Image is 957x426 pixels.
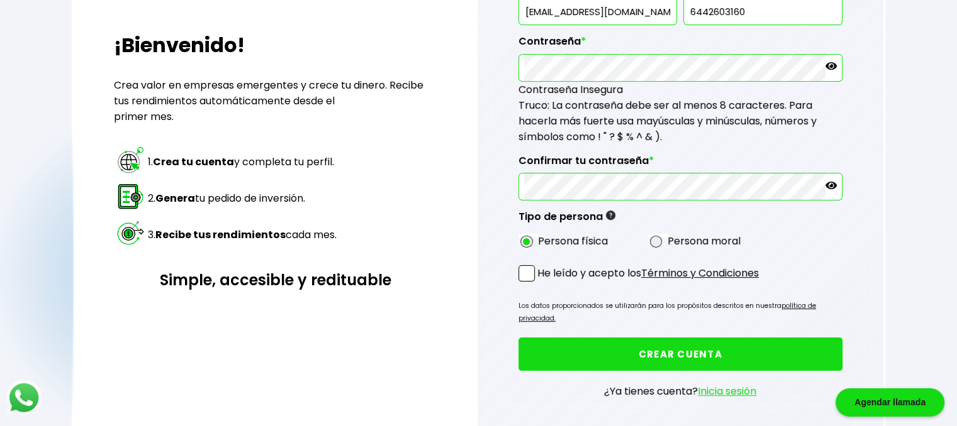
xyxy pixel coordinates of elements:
h3: Simple, accesible y redituable [114,269,437,291]
a: política de privacidad. [518,301,816,323]
img: gfR76cHglkPwleuBLjWdxeZVvX9Wp6JBDmjRYY8JYDQn16A2ICN00zLTgIroGa6qie5tIuWH7V3AapTKqzv+oMZsGfMUqL5JM... [606,210,615,220]
img: paso 1 [116,145,145,175]
img: paso 2 [116,182,145,211]
label: Persona física [538,233,608,249]
td: 1. y completa tu perfil. [147,145,337,180]
label: Confirmar tu contraseña [518,155,842,173]
img: paso 3 [116,218,145,248]
img: logos_whatsapp-icon.242b2217.svg [6,380,42,415]
strong: Crea tu cuenta [153,155,234,169]
label: Persona moral [668,233,741,249]
button: CREAR CUENTA [518,337,842,371]
label: Tipo de persona [518,210,615,229]
td: 3. cada mes. [147,217,337,253]
strong: Recibe tus rendimientos [155,227,286,242]
strong: Genera [155,191,195,205]
p: Los datos proporcionados se utilizarán para los propósitos descritos en nuestra [518,300,842,325]
a: Inicia sesión [698,384,756,398]
div: Agendar llamada [836,388,944,417]
td: 2. tu pedido de inversión. [147,181,337,216]
p: He leído y acepto los [537,265,759,281]
label: Contraseña [518,35,842,54]
p: Crea valor en empresas emergentes y crece tu dinero. Recibe tus rendimientos automáticamente desd... [114,77,437,124]
h2: ¡Bienvenido! [114,30,437,60]
span: Truco: La contraseña debe ser al menos 8 caracteres. Para hacerla más fuerte usa mayúsculas y min... [518,98,817,144]
a: Términos y Condiciones [641,266,759,280]
span: Contraseña Insegura [518,82,623,97]
p: ¿Ya tienes cuenta? [604,383,756,399]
